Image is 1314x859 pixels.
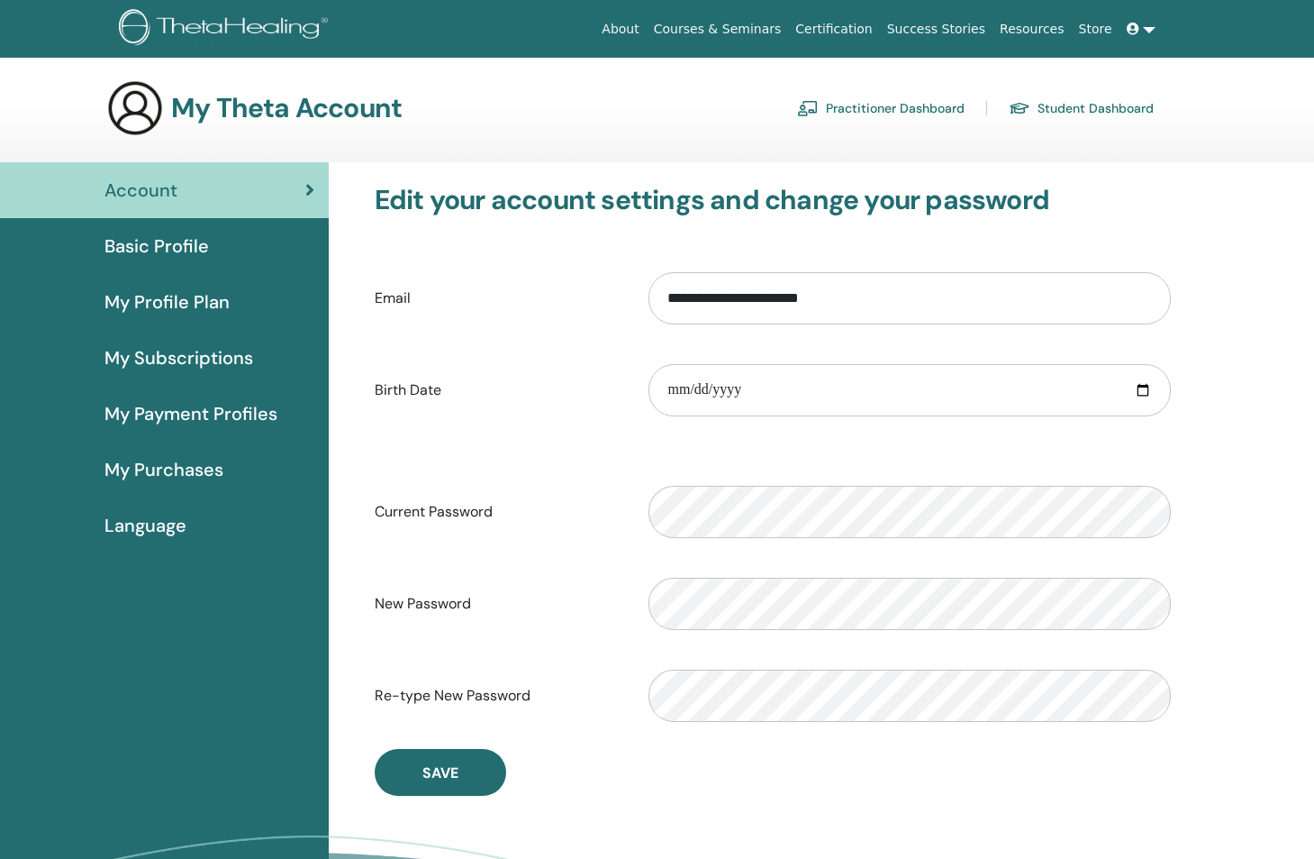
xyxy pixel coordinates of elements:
a: Resources [992,13,1072,46]
a: Store [1072,13,1119,46]
a: About [594,13,646,46]
label: Birth Date [361,373,636,407]
a: Courses & Seminars [647,13,789,46]
img: chalkboard-teacher.svg [797,100,819,116]
span: Language [104,512,186,539]
label: New Password [361,587,636,621]
h3: My Theta Account [171,92,402,124]
a: Success Stories [880,13,992,46]
a: Practitioner Dashboard [797,94,965,123]
span: My Subscriptions [104,344,253,371]
img: logo.png [119,9,334,50]
a: Student Dashboard [1009,94,1154,123]
img: graduation-cap.svg [1009,101,1030,116]
span: Save [422,763,458,782]
a: Certification [788,13,879,46]
span: Basic Profile [104,233,209,260]
h3: Edit your account settings and change your password [375,184,1171,216]
label: Re-type New Password [361,679,636,713]
span: My Payment Profiles [104,400,277,427]
label: Email [361,281,636,315]
span: Account [104,177,177,204]
label: Current Password [361,495,636,529]
button: Save [375,749,506,796]
span: My Profile Plan [104,288,230,315]
img: generic-user-icon.jpg [106,79,164,137]
span: My Purchases [104,456,223,483]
